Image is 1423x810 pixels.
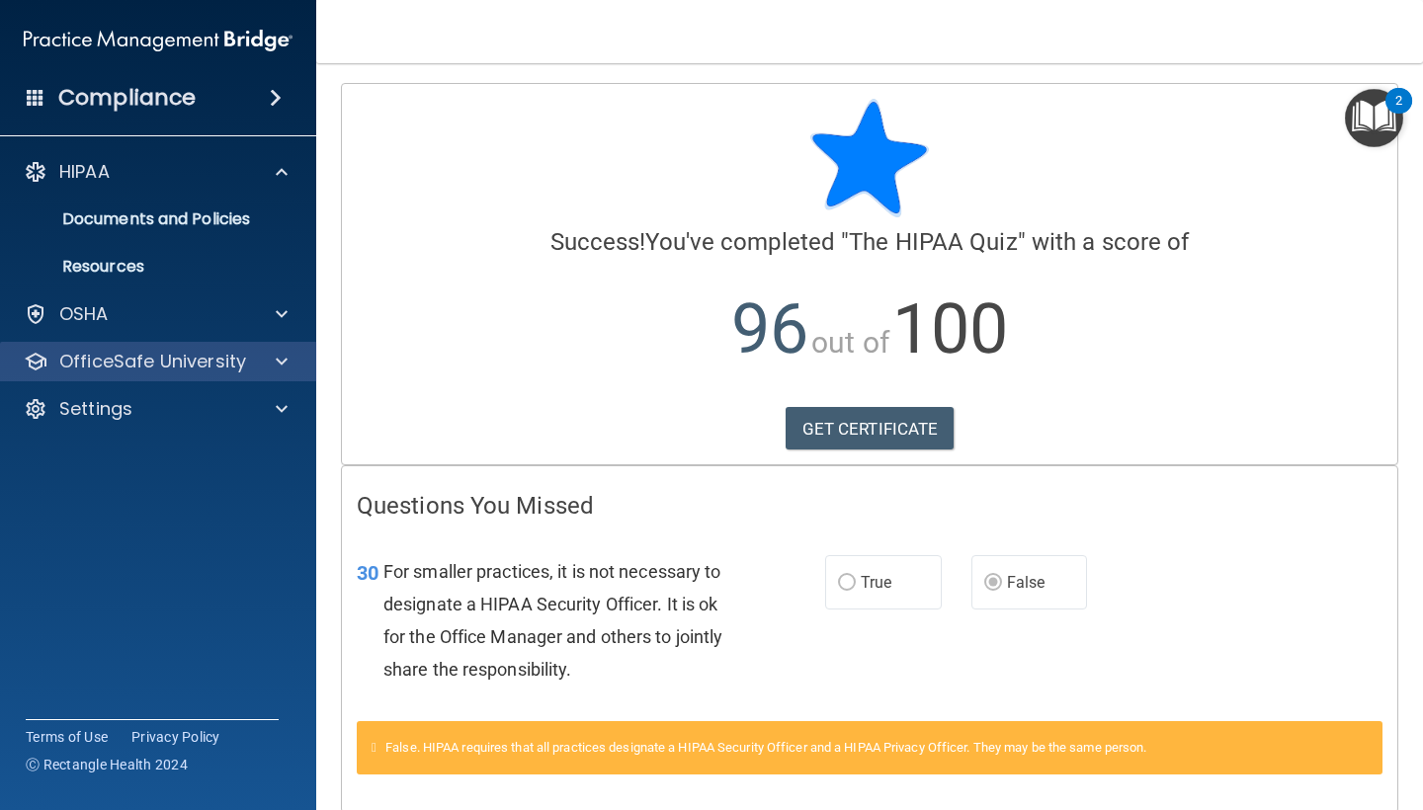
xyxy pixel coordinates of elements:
[849,228,1017,256] span: The HIPAA Quiz
[24,302,288,326] a: OSHA
[13,257,283,277] p: Resources
[24,350,288,373] a: OfficeSafe University
[1007,573,1046,592] span: False
[385,740,1146,755] span: False. HIPAA requires that all practices designate a HIPAA Security Officer and a HIPAA Privacy O...
[59,160,110,184] p: HIPAA
[838,576,856,591] input: True
[26,727,108,747] a: Terms of Use
[1395,101,1402,126] div: 2
[550,228,646,256] span: Success!
[811,325,889,360] span: out of
[24,397,288,421] a: Settings
[24,21,293,60] img: PMB logo
[58,84,196,112] h4: Compliance
[731,288,808,369] span: 96
[357,493,1382,519] h4: Questions You Missed
[13,209,283,229] p: Documents and Policies
[1345,89,1403,147] button: Open Resource Center, 2 new notifications
[892,288,1008,369] span: 100
[810,99,929,217] img: blue-star-rounded.9d042014.png
[59,302,109,326] p: OSHA
[383,561,722,681] span: For smaller practices, it is not necessary to designate a HIPAA Security Officer. It is ok for th...
[357,229,1382,255] h4: You've completed " " with a score of
[786,407,955,450] a: GET CERTIFICATE
[984,576,1002,591] input: False
[26,755,188,774] span: Ⓒ Rectangle Health 2024
[131,727,220,747] a: Privacy Policy
[861,573,891,592] span: True
[59,350,246,373] p: OfficeSafe University
[357,561,378,585] span: 30
[24,160,288,184] a: HIPAA
[59,397,132,421] p: Settings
